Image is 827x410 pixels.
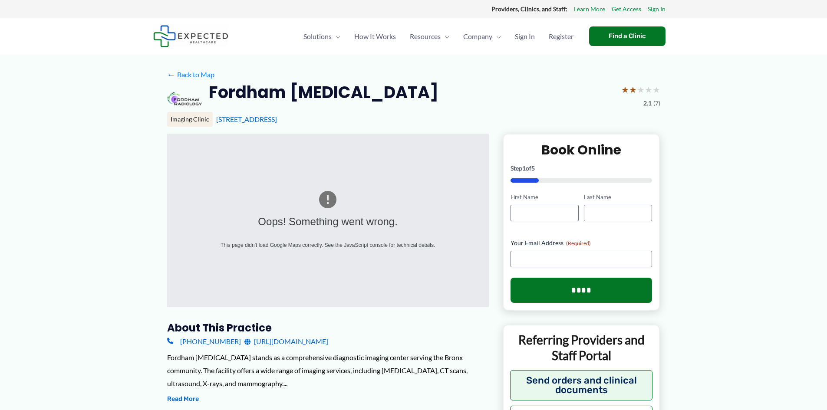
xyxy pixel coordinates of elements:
[347,21,403,52] a: How It Works
[201,240,455,250] div: This page didn't load Google Maps correctly. See the JavaScript console for technical details.
[531,164,535,172] span: 5
[522,164,526,172] span: 1
[167,321,489,335] h3: About this practice
[216,115,277,123] a: [STREET_ADDRESS]
[297,21,347,52] a: SolutionsMenu Toggle
[167,394,199,404] button: Read More
[542,21,580,52] a: Register
[648,3,666,15] a: Sign In
[643,98,652,109] span: 2.1
[403,21,456,52] a: ResourcesMenu Toggle
[645,82,652,98] span: ★
[510,332,653,364] p: Referring Providers and Staff Portal
[566,240,591,246] span: (Required)
[297,21,580,52] nav: Primary Site Navigation
[492,21,501,52] span: Menu Toggle
[511,193,579,201] label: First Name
[332,21,340,52] span: Menu Toggle
[515,21,535,52] span: Sign In
[511,239,652,247] label: Your Email Address
[354,21,396,52] span: How It Works
[303,21,332,52] span: Solutions
[574,3,605,15] a: Learn More
[244,335,328,348] a: [URL][DOMAIN_NAME]
[167,70,175,79] span: ←
[652,82,660,98] span: ★
[508,21,542,52] a: Sign In
[167,335,241,348] a: [PHONE_NUMBER]
[637,82,645,98] span: ★
[629,82,637,98] span: ★
[491,5,567,13] strong: Providers, Clinics, and Staff:
[511,165,652,171] p: Step of
[463,21,492,52] span: Company
[612,3,641,15] a: Get Access
[584,193,652,201] label: Last Name
[621,82,629,98] span: ★
[589,26,666,46] a: Find a Clinic
[167,112,213,127] div: Imaging Clinic
[549,21,573,52] span: Register
[167,68,214,81] a: ←Back to Map
[510,370,653,400] button: Send orders and clinical documents
[410,21,441,52] span: Resources
[167,351,489,390] div: Fordham [MEDICAL_DATA] stands as a comprehensive diagnostic imaging center serving the Bronx comm...
[153,25,228,47] img: Expected Healthcare Logo - side, dark font, small
[441,21,449,52] span: Menu Toggle
[201,212,455,232] div: Oops! Something went wrong.
[209,82,438,103] h2: Fordham [MEDICAL_DATA]
[511,141,652,158] h2: Book Online
[653,98,660,109] span: (7)
[456,21,508,52] a: CompanyMenu Toggle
